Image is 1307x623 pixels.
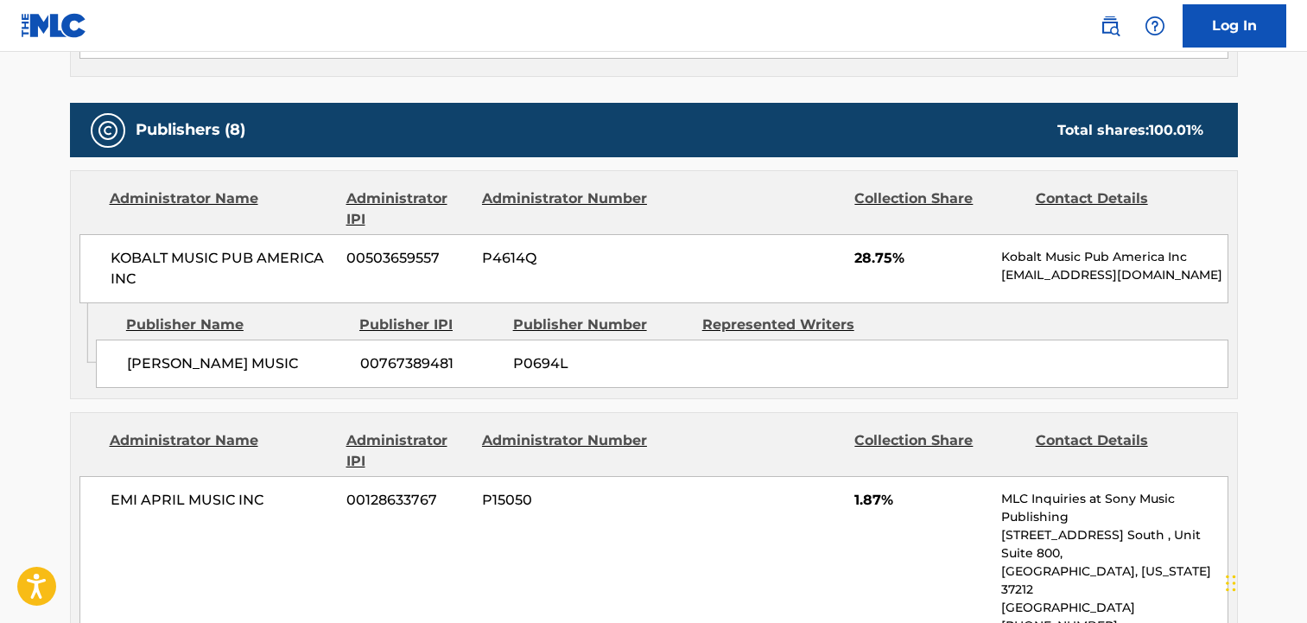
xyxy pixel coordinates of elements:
a: Log In [1183,4,1286,48]
div: Administrator Name [110,430,333,472]
span: 28.75% [854,248,988,269]
span: 00128633767 [346,490,469,511]
p: [GEOGRAPHIC_DATA] [1001,599,1227,617]
div: Collection Share [854,430,1022,472]
iframe: Chat Widget [1221,540,1307,623]
span: P0694L [513,353,689,374]
span: 100.01 % [1149,122,1203,138]
span: [PERSON_NAME] MUSIC [127,353,347,374]
div: Collection Share [854,188,1022,230]
p: MLC Inquiries at Sony Music Publishing [1001,490,1227,526]
img: search [1100,16,1120,36]
a: Public Search [1093,9,1127,43]
span: P15050 [482,490,650,511]
img: help [1145,16,1165,36]
div: Publisher Number [513,315,689,335]
div: Administrator Name [110,188,333,230]
div: Drag [1226,557,1236,609]
p: [EMAIL_ADDRESS][DOMAIN_NAME] [1001,266,1227,284]
img: Publishers [98,120,118,141]
span: KOBALT MUSIC PUB AMERICA INC [111,248,334,289]
span: 1.87% [854,490,988,511]
h5: Publishers (8) [136,120,245,140]
div: Publisher Name [126,315,346,335]
div: Administrator IPI [346,188,469,230]
img: MLC Logo [21,13,87,38]
p: Kobalt Music Pub America Inc [1001,248,1227,266]
span: EMI APRIL MUSIC INC [111,490,334,511]
div: Represented Writers [702,315,879,335]
div: Publisher IPI [359,315,500,335]
div: Contact Details [1036,430,1203,472]
div: Contact Details [1036,188,1203,230]
div: Administrator Number [482,188,650,230]
div: Administrator IPI [346,430,469,472]
div: Administrator Number [482,430,650,472]
span: 00767389481 [360,353,500,374]
p: [STREET_ADDRESS] South , Unit Suite 800, [1001,526,1227,563]
span: 00503659557 [346,248,469,269]
p: [GEOGRAPHIC_DATA], [US_STATE] 37212 [1001,563,1227,599]
span: P4614Q [482,248,650,269]
div: Total shares: [1057,120,1203,141]
div: Help [1138,9,1172,43]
